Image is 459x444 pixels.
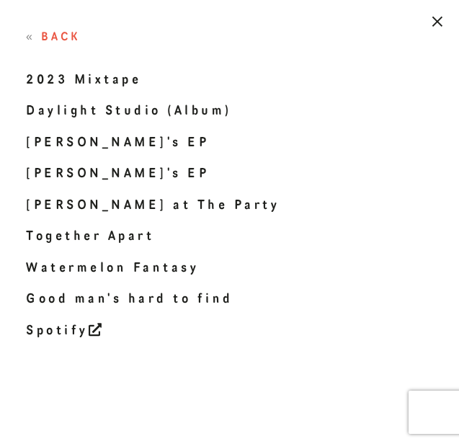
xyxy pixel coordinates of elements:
span: Back [41,28,80,43]
a: [PERSON_NAME] at The Party [26,192,390,223]
a: Spotify [26,317,390,349]
a: Good man's hard to find [26,285,390,317]
a: Daylight Studio (Album) [26,97,390,129]
a: 2023 Mixtape [26,66,390,98]
a: Watermelon Fantasy [26,254,390,286]
button: Back [26,26,390,66]
a: [PERSON_NAME]'s EP [26,160,390,192]
a: [PERSON_NAME]'s EP [26,129,390,161]
a: Together Apart [26,223,390,254]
